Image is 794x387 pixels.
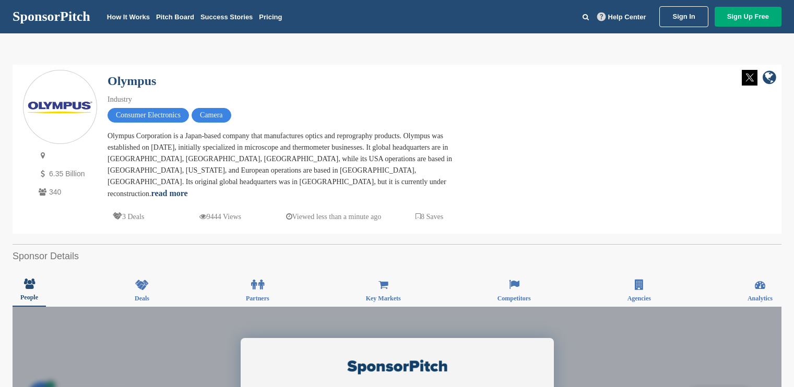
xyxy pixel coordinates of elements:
h2: Sponsor Details [13,249,781,263]
a: company link [763,70,776,87]
a: Olympus [108,74,156,88]
a: Pricing [259,13,282,21]
span: Camera [192,108,231,123]
a: Sign Up Free [715,7,781,27]
p: 6.35 Billion [36,167,97,180]
a: Pitch Board [156,13,194,21]
a: Success Stories [200,13,253,21]
a: SponsorPitch [13,10,90,23]
span: Agencies [627,295,651,301]
p: 9444 Views [199,210,241,223]
a: read more [151,189,188,198]
a: Sign In [659,6,708,27]
span: Key Markets [366,295,401,301]
span: People [20,294,38,300]
span: Competitors [497,295,531,301]
span: Deals [135,295,149,301]
p: 8 Saves [416,210,443,223]
p: Viewed less than a minute ago [286,210,382,223]
div: Olympus Corporation is a Japan-based company that manufactures optics and reprography products. O... [108,130,473,200]
div: Industry [108,94,473,105]
a: Help Center [595,11,648,23]
span: Analytics [748,295,773,301]
img: Sponsorpitch & Olympus [23,101,97,114]
p: 340 [36,186,97,199]
span: Partners [246,295,269,301]
img: Twitter white [742,70,757,86]
span: Consumer Electronics [108,108,189,123]
p: 3 Deals [113,210,144,223]
a: How It Works [107,13,150,21]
